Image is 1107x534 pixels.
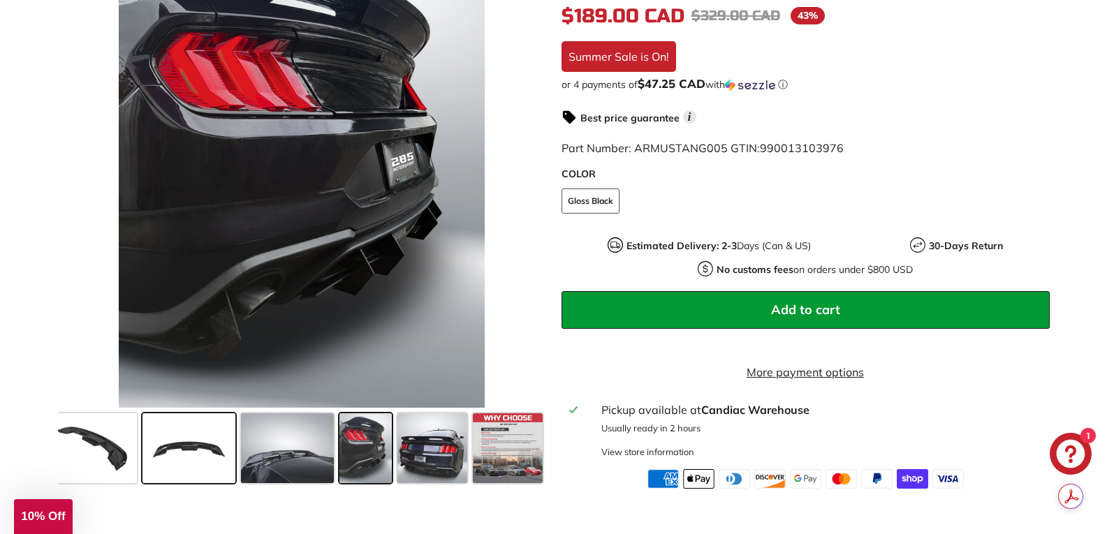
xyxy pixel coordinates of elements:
span: i [683,110,696,124]
img: paypal [861,469,893,489]
strong: Candiac Warehouse [701,403,809,417]
button: Add to cart [562,291,1050,329]
label: COLOR [562,167,1050,181]
div: or 4 payments of$47.25 CADwithSezzle Click to learn more about Sezzle [562,77,1050,91]
img: google_pay [790,469,821,489]
span: 10% Off [21,510,65,523]
div: Summer Sale is On! [562,41,676,72]
span: Add to cart [771,302,840,318]
a: More payment options [562,364,1050,380]
p: on orders under $800 USD [717,262,913,277]
img: diners_club [719,469,750,489]
span: $329.00 CAD [691,7,780,24]
div: 10% Off [14,499,73,534]
span: 990013103976 [760,141,844,155]
span: $47.25 CAD [638,76,705,91]
img: visa [932,469,964,489]
span: $189.00 CAD [562,4,684,28]
img: Sezzle [725,79,775,91]
strong: 30-Days Return [929,239,1003,252]
img: master [826,469,857,489]
strong: No customs fees [717,263,793,276]
img: shopify_pay [897,469,928,489]
p: Usually ready in 2 hours [601,422,1041,435]
inbox-online-store-chat: Shopify online store chat [1046,433,1096,478]
span: Part Number: ARMUSTANG005 GTIN: [562,141,844,155]
strong: Best price guarantee [580,112,680,124]
p: Days (Can & US) [626,239,811,253]
img: discover [754,469,786,489]
span: 43% [791,7,825,24]
strong: Estimated Delivery: 2-3 [626,239,737,252]
img: american_express [647,469,679,489]
div: or 4 payments of with [562,77,1050,91]
div: Pickup available at [601,401,1041,418]
img: apple_pay [683,469,714,489]
div: View store information [601,445,694,459]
